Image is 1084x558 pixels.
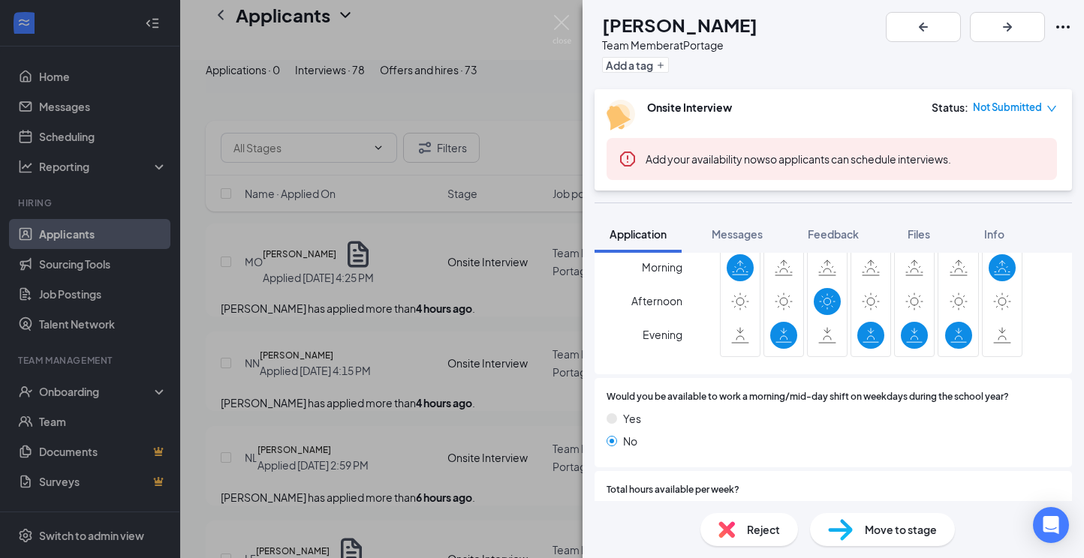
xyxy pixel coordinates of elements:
b: Onsite Interview [647,100,732,114]
div: Open Intercom Messenger [1033,507,1069,543]
svg: ArrowLeftNew [914,18,932,36]
button: PlusAdd a tag [602,57,669,73]
span: No [623,433,637,449]
svg: Ellipses [1054,18,1072,36]
button: ArrowLeftNew [886,12,961,42]
span: Info [984,227,1004,241]
span: Move to stage [865,521,937,538]
span: Reject [747,521,780,538]
span: Total hours available per week? [607,483,739,497]
button: Add your availability now [646,151,765,166]
svg: Plus [656,61,665,70]
span: Evening [643,321,682,348]
span: Feedback [808,227,859,241]
button: ArrowRight [970,12,1045,42]
div: Team Member at Portage [602,37,757,52]
svg: Error [619,150,637,168]
span: Morning [642,253,682,280]
span: Would you be available to work a morning/mid-day shift on weekdays during the school year? [607,390,1009,404]
h1: [PERSON_NAME] [602,12,757,37]
span: Afternoon [631,287,682,314]
span: Application [610,227,667,241]
div: Status : [932,100,968,115]
span: so applicants can schedule interviews. [646,152,951,166]
span: down [1046,103,1057,114]
span: Files [908,227,930,241]
span: Yes [623,410,641,427]
span: Messages [712,227,763,241]
svg: ArrowRight [998,18,1016,36]
span: Not Submitted [973,100,1042,115]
